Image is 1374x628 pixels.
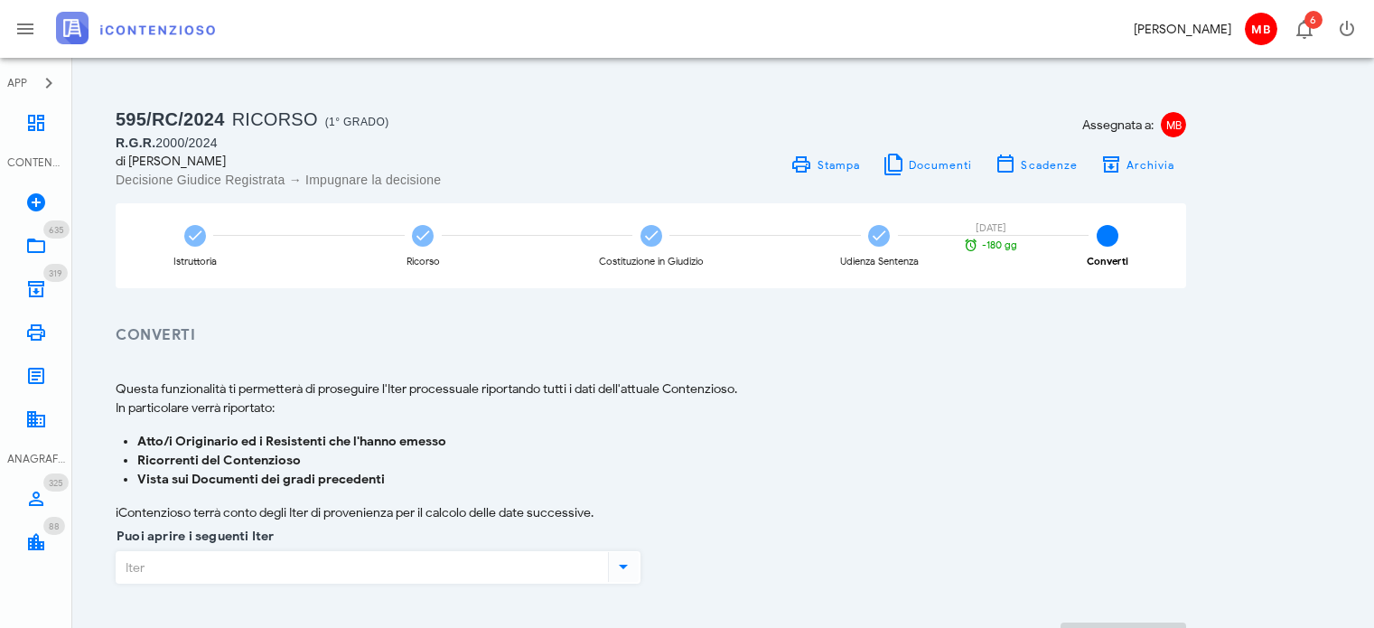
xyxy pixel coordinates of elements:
div: Costituzione in Giudizio [599,257,704,267]
span: MB [1161,112,1186,137]
b: Ricorrenti del Contenzioso [137,453,301,468]
div: Ricorso [407,257,440,267]
div: ANAGRAFICA [7,451,65,467]
span: Documenti [908,158,973,172]
div: [PERSON_NAME] [1134,20,1231,39]
div: di [PERSON_NAME] [116,152,640,171]
span: Stampa [816,158,860,172]
p: iContenzioso terrà conto degli Iter di provenienza per il calcolo delle date successive. [116,503,1186,522]
div: CONTENZIOSO [7,155,65,171]
button: Archivia [1089,152,1186,177]
div: Decisione Giudice Registrata → Impugnare la decisione [116,171,640,189]
button: Distintivo [1282,7,1325,51]
span: -180 gg [982,240,1017,250]
span: Distintivo [43,264,68,282]
label: Puoi aprire i seguenti Iter [111,528,275,546]
h3: Converti [116,324,1186,347]
b: Atto/i Originario ed i Resistenti che l'hanno emesso [137,434,446,449]
span: Assegnata a: [1082,116,1154,135]
button: Documenti [871,152,984,177]
span: Scadenze [1020,158,1078,172]
input: Iter [117,552,604,583]
button: Scadenze [984,152,1089,177]
b: Vista sui Documenti dei gradi precedenti [137,472,385,487]
span: Distintivo [43,517,65,535]
span: 5 [1097,225,1118,247]
span: (1° Grado) [325,116,389,128]
img: logo-text-2x.png [56,12,215,44]
p: Questa funzionalità ti permetterà di proseguire l'Iter processuale riportando tutti i dati dell'a... [116,380,1186,417]
span: Distintivo [43,220,70,239]
span: Archivia [1126,158,1175,172]
span: R.G.R. [116,136,155,150]
div: Istruttoria [173,257,217,267]
span: MB [1245,13,1277,45]
span: 325 [49,477,63,489]
span: 88 [49,520,60,532]
div: [DATE] [959,223,1023,233]
div: Udienza Sentenza [840,257,919,267]
div: 2000/2024 [116,134,640,152]
span: Distintivo [1304,11,1323,29]
span: 635 [49,224,64,236]
span: Ricorso [232,109,318,129]
span: Distintivo [43,473,69,492]
span: 319 [49,267,62,279]
a: Stampa [780,152,871,177]
button: MB [1238,7,1282,51]
span: 595/RC/2024 [116,109,225,129]
div: Converti [1087,257,1128,267]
